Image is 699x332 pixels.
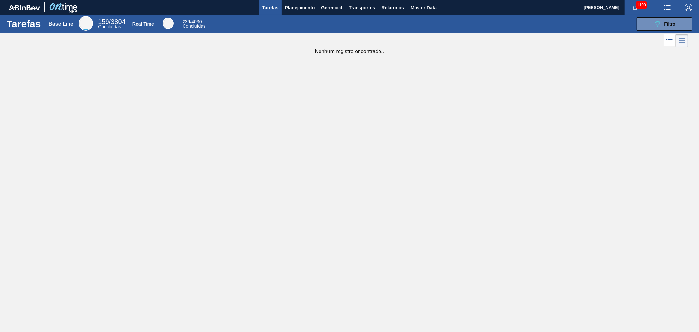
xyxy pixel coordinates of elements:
span: Gerencial [321,4,342,11]
span: 159 [98,18,109,25]
span: 1190 [636,1,647,9]
div: Base Line [98,19,125,29]
div: Visão em Cards [676,34,688,47]
h1: Tarefas [7,20,41,28]
div: Base Line [79,16,93,31]
span: Planejamento [285,4,315,11]
button: Notificações [625,3,646,12]
div: Visão em Lista [664,34,676,47]
span: Concluídas [183,23,205,29]
span: Tarefas [262,4,279,11]
div: Real Time [183,20,205,28]
span: Transportes [349,4,375,11]
span: Filtro [664,21,676,27]
span: 239 [183,19,190,24]
span: / 3804 [98,18,125,25]
button: Filtro [637,17,692,31]
div: Base Line [49,21,73,27]
span: Concluídas [98,24,121,29]
div: Real Time [163,18,174,29]
img: TNhmsLtSVTkK8tSr43FrP2fwEKptu5GPRR3wAAAABJRU5ErkJggg== [9,5,40,10]
span: / 4030 [183,19,202,24]
div: Real Time [132,21,154,27]
span: Master Data [411,4,437,11]
img: userActions [664,4,671,11]
img: Logout [685,4,692,11]
span: Relatórios [381,4,404,11]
